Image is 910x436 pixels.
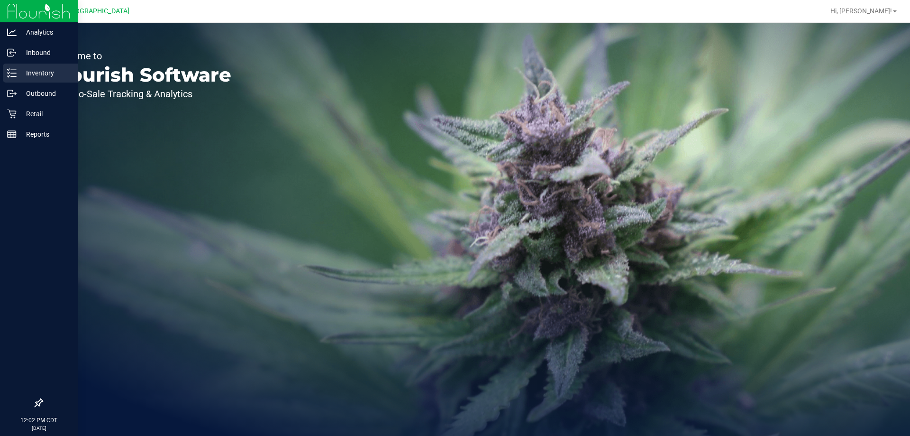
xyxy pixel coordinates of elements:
p: Reports [17,129,73,140]
inline-svg: Inbound [7,48,17,57]
p: [DATE] [4,425,73,432]
p: 12:02 PM CDT [4,416,73,425]
iframe: Resource center [9,360,38,389]
iframe: Resource center unread badge [28,359,39,370]
p: Inventory [17,67,73,79]
inline-svg: Reports [7,130,17,139]
p: Outbound [17,88,73,99]
inline-svg: Outbound [7,89,17,98]
inline-svg: Retail [7,109,17,119]
p: Welcome to [51,51,231,61]
p: Flourish Software [51,65,231,84]
p: Seed-to-Sale Tracking & Analytics [51,89,231,99]
inline-svg: Analytics [7,28,17,37]
p: Analytics [17,27,73,38]
inline-svg: Inventory [7,68,17,78]
p: Retail [17,108,73,120]
span: Hi, [PERSON_NAME]! [830,7,892,15]
p: Inbound [17,47,73,58]
span: [GEOGRAPHIC_DATA] [64,7,129,15]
